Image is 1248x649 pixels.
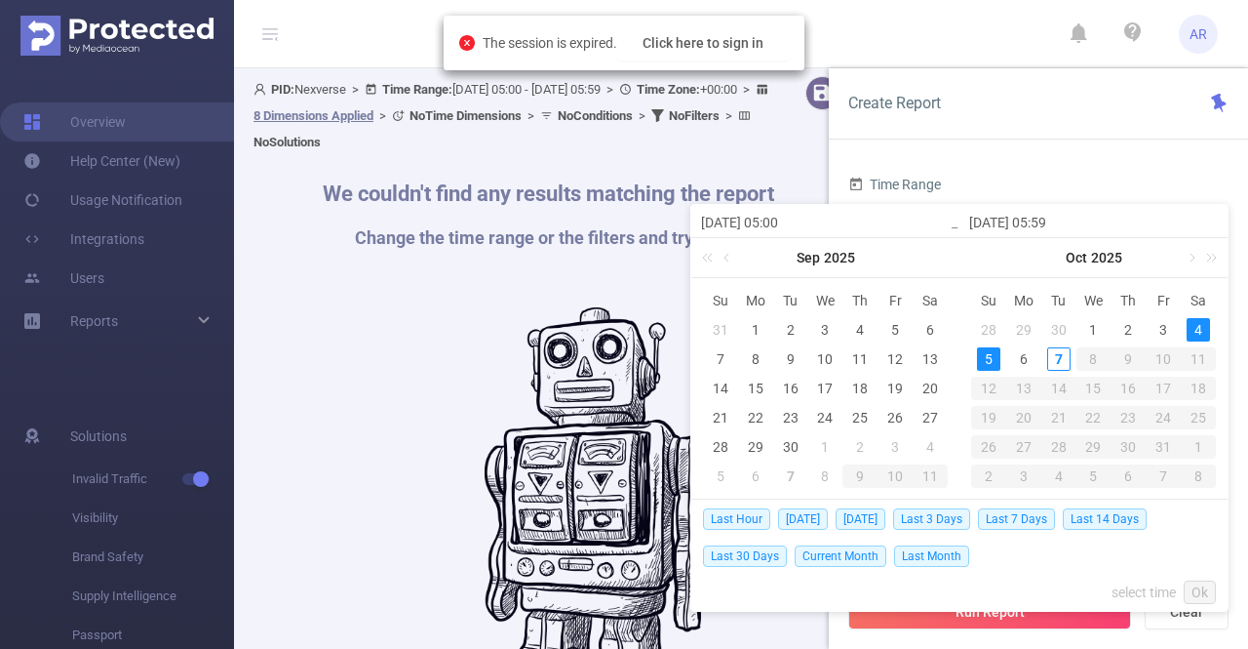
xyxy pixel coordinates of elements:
[913,465,948,488] div: 11
[738,432,773,462] td: September 29, 2025
[1111,377,1146,400] div: 16
[23,142,180,181] a: Help Center (New)
[779,465,802,488] div: 7
[1146,435,1181,459] div: 31
[918,318,942,342] div: 6
[842,315,877,345] td: September 4, 2025
[1146,462,1181,491] td: November 7, 2025
[877,462,913,491] td: October 10, 2025
[703,432,738,462] td: September 28, 2025
[1116,318,1140,342] div: 2
[253,135,321,149] b: No Solutions
[1041,465,1076,488] div: 4
[971,432,1006,462] td: October 26, 2025
[1076,347,1111,371] div: 8
[1006,374,1041,403] td: October 13, 2025
[848,594,1131,629] button: Run Report
[703,508,770,530] span: Last Hour
[709,377,732,400] div: 14
[709,318,732,342] div: 31
[1111,465,1146,488] div: 6
[703,374,738,403] td: September 14, 2025
[23,102,126,142] a: Overview
[822,238,857,277] a: 2025
[1076,374,1111,403] td: October 15, 2025
[971,292,1006,309] span: Su
[1041,292,1076,309] span: Tu
[971,465,1006,488] div: 2
[253,108,373,123] u: 8 Dimensions Applied
[483,35,789,51] span: The session is expired.
[709,406,732,429] div: 21
[1006,406,1041,429] div: 20
[1181,406,1216,429] div: 25
[72,460,234,499] span: Invalid Traffic
[253,83,271,96] i: icon: user
[72,538,234,577] span: Brand Safety
[1111,292,1146,309] span: Th
[913,345,948,374] td: September 13, 2025
[813,377,837,400] div: 17
[1006,432,1041,462] td: October 27, 2025
[720,108,738,123] span: >
[773,286,808,315] th: Tue
[1181,465,1216,488] div: 8
[744,465,767,488] div: 6
[703,315,738,345] td: August 31, 2025
[1076,462,1111,491] td: November 5, 2025
[70,313,118,329] span: Reports
[1187,318,1210,342] div: 4
[1076,345,1111,374] td: October 8, 2025
[1146,345,1181,374] td: October 10, 2025
[877,315,913,345] td: September 5, 2025
[1111,345,1146,374] td: October 9, 2025
[1111,432,1146,462] td: October 30, 2025
[1189,15,1207,54] span: AR
[703,546,787,567] span: Last 30 Days
[795,546,886,567] span: Current Month
[918,406,942,429] div: 27
[1146,347,1181,371] div: 10
[1145,594,1228,629] button: Clear
[779,377,802,400] div: 16
[969,211,1218,234] input: End date
[1181,374,1216,403] td: October 18, 2025
[1184,581,1216,604] a: Ok
[779,435,802,459] div: 30
[883,377,907,400] div: 19
[323,229,774,247] h1: Change the time range or the filters and try again
[70,302,118,341] a: Reports
[877,465,913,488] div: 10
[20,16,214,56] img: Protected Media
[813,347,837,371] div: 10
[1111,574,1176,611] a: select time
[1006,315,1041,345] td: September 29, 2025
[253,82,773,149] span: Nexverse [DATE] 05:00 - [DATE] 05:59 +00:00
[703,345,738,374] td: September 7, 2025
[459,35,475,51] i: icon: close-circle
[1151,318,1175,342] div: 3
[1041,315,1076,345] td: September 30, 2025
[637,82,700,97] b: Time Zone:
[971,406,1006,429] div: 19
[813,465,837,488] div: 8
[738,403,773,432] td: September 22, 2025
[877,432,913,462] td: October 3, 2025
[842,286,877,315] th: Thu
[744,406,767,429] div: 22
[744,318,767,342] div: 1
[913,462,948,491] td: October 11, 2025
[808,286,843,315] th: Wed
[894,546,969,567] span: Last Month
[1006,292,1041,309] span: Mo
[1041,406,1076,429] div: 21
[778,508,828,530] span: [DATE]
[773,345,808,374] td: September 9, 2025
[744,377,767,400] div: 15
[842,374,877,403] td: September 18, 2025
[848,435,872,459] div: 2
[1089,238,1124,277] a: 2025
[1181,403,1216,432] td: October 25, 2025
[1012,318,1035,342] div: 29
[1076,435,1111,459] div: 29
